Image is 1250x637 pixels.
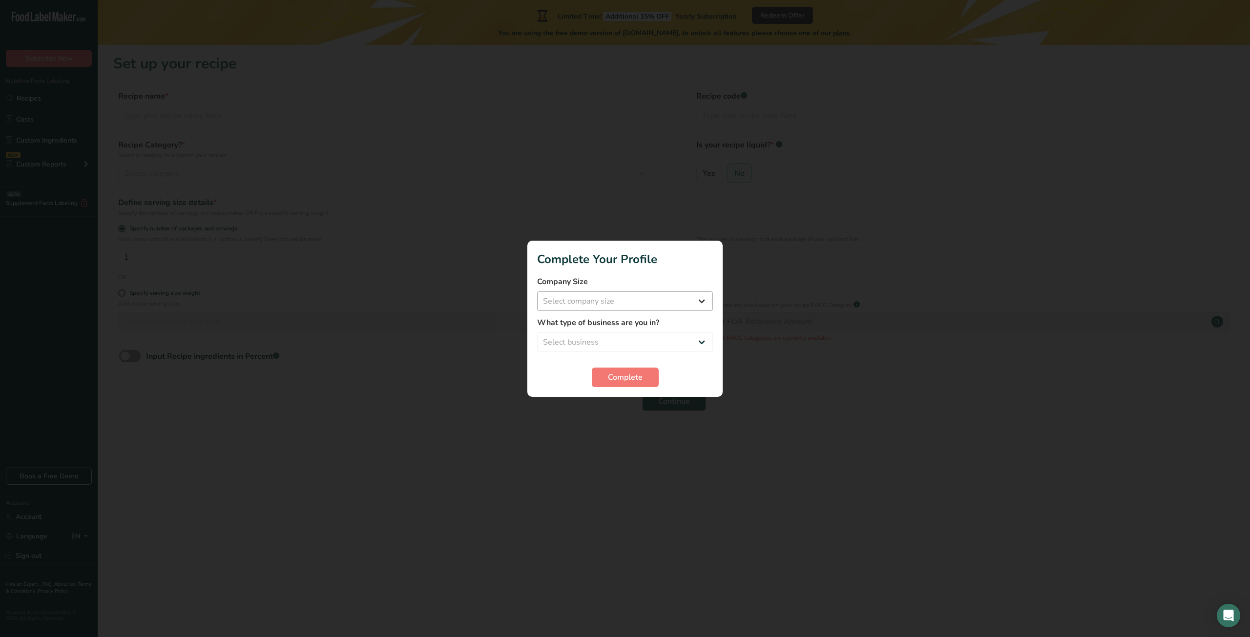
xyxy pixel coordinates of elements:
[592,368,659,387] button: Complete
[1217,604,1240,627] div: Open Intercom Messenger
[608,371,643,383] span: Complete
[537,317,713,329] label: What type of business are you in?
[537,276,713,288] label: Company Size
[537,250,713,268] h1: Complete Your Profile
